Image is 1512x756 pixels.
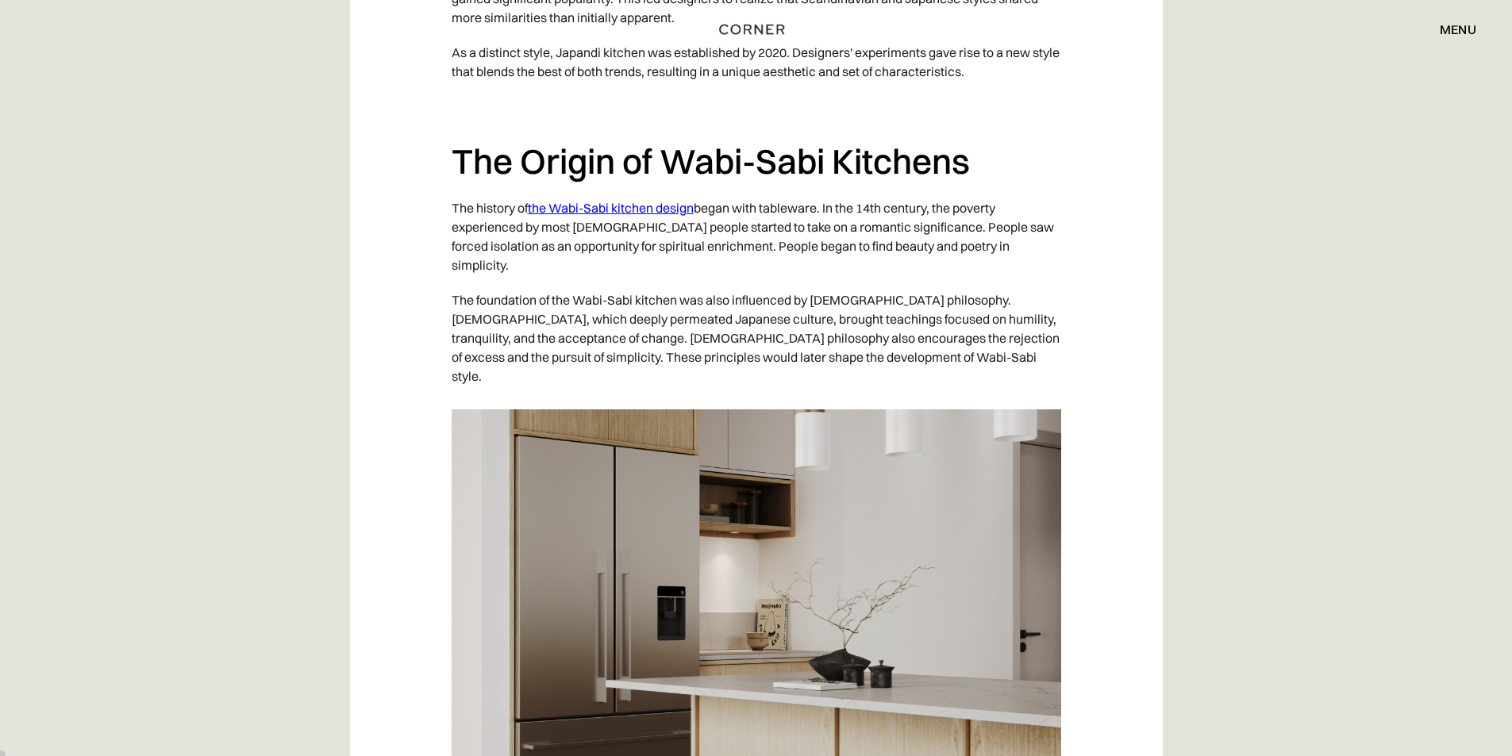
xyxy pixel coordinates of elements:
[452,282,1061,393] p: The foundation of the Wabi-Sabi kitchen was also influenced by [DEMOGRAPHIC_DATA] philosophy. [DE...
[452,35,1061,89] p: As a distinct style, Japandi kitchen was established by 2020. Designers' experiments gave rise to...
[452,89,1061,124] p: ‍
[452,190,1061,282] p: The history of began with tableware. In the 14th century, the poverty experienced by most [DEMOGR...
[1440,23,1476,36] div: menu
[1424,16,1476,43] div: menu
[528,200,694,216] a: the Wabi-Sabi kitchen design
[699,19,813,40] a: home
[452,140,1061,183] h2: The Origin of Wabi-Sabi Kitchens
